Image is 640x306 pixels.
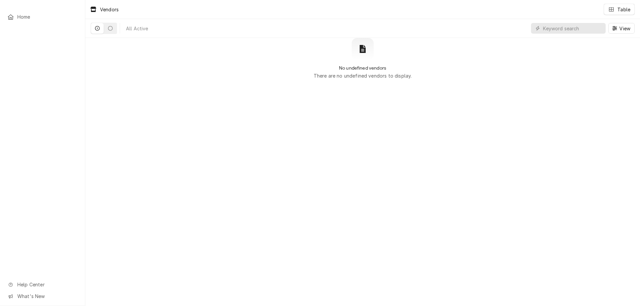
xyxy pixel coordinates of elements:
h2: No undefined vendors [339,65,386,71]
span: What's New [17,293,77,300]
div: All Active [126,25,148,32]
span: Help Center [17,281,77,288]
p: There are no undefined vendors to display. [314,72,412,79]
span: Home [17,13,78,20]
button: View [608,23,635,34]
span: View [618,25,632,32]
a: Go to Help Center [4,279,81,290]
a: Home [4,11,81,22]
input: Keyword search [543,23,602,34]
div: Table [617,6,630,13]
a: Go to What's New [4,291,81,302]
